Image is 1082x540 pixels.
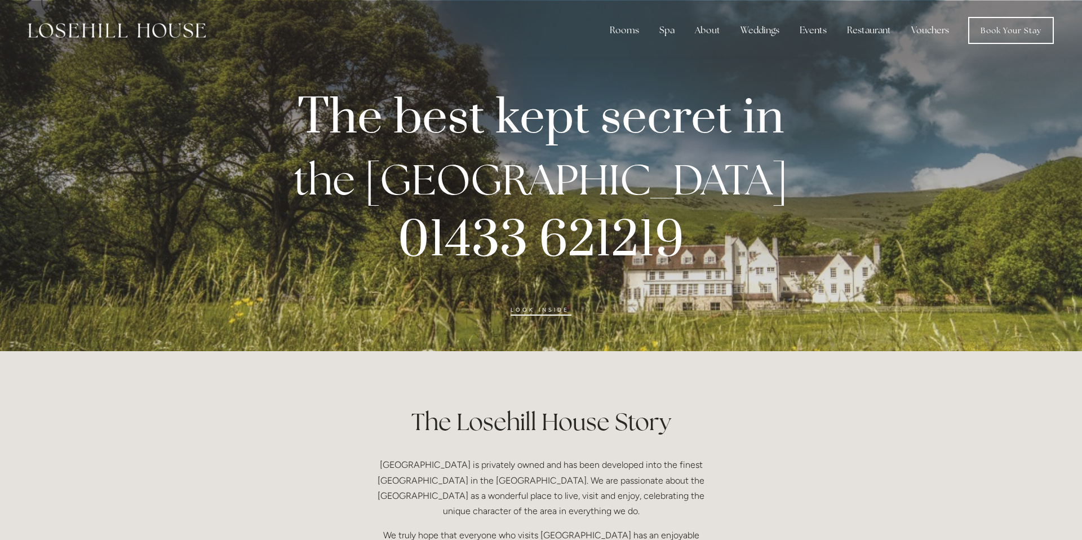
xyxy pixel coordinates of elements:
div: Restaurant [838,19,900,42]
div: Spa [650,19,684,42]
div: Events [791,19,836,42]
strong: the [GEOGRAPHIC_DATA] [294,152,788,207]
img: Losehill House [28,23,206,38]
div: About [686,19,729,42]
div: Weddings [731,19,788,42]
a: Vouchers [902,19,958,42]
h1: The Losehill House Story [272,405,810,439]
a: Book Your Stay [968,17,1054,44]
a: look inside [511,307,571,316]
p: [GEOGRAPHIC_DATA] is privately owned and has been developed into the finest [GEOGRAPHIC_DATA] in ... [365,457,717,519]
p: 01433 621219 [290,219,792,264]
p: The best kept secret in [290,96,792,141]
div: Rooms [601,19,648,42]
